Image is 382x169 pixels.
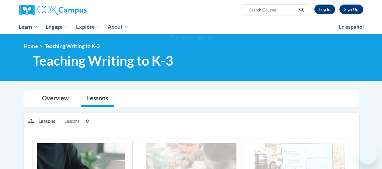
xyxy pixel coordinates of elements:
[36,91,75,107] a: Overview
[249,6,297,14] input: Search Courses
[15,20,42,34] a: Learn
[170,34,213,41] img: Section background
[314,5,335,14] a: Log In
[19,5,128,15] a: Cox Campus
[299,8,304,12] i: 
[108,23,128,31] span: About
[72,20,104,34] a: Explore
[81,91,114,107] a: Lessons
[19,5,87,15] img: Cox Campus
[33,53,173,69] span: Teaching Writing to K-3
[46,23,68,31] span: Engage
[335,21,368,33] a: En español
[38,118,55,125] p: Lessons
[104,20,132,34] a: About
[14,20,368,34] div: Main menu
[76,23,100,31] span: Explore
[24,43,38,49] a: Home
[42,20,72,34] a: Engage
[64,118,79,125] span: Lessons
[45,43,100,49] span: Teaching Writing to K-3
[297,6,306,14] button: Search
[339,24,364,30] span: En español
[339,5,363,14] a: Register
[19,23,38,31] span: Learn
[358,145,377,164] iframe: Button to launch messaging window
